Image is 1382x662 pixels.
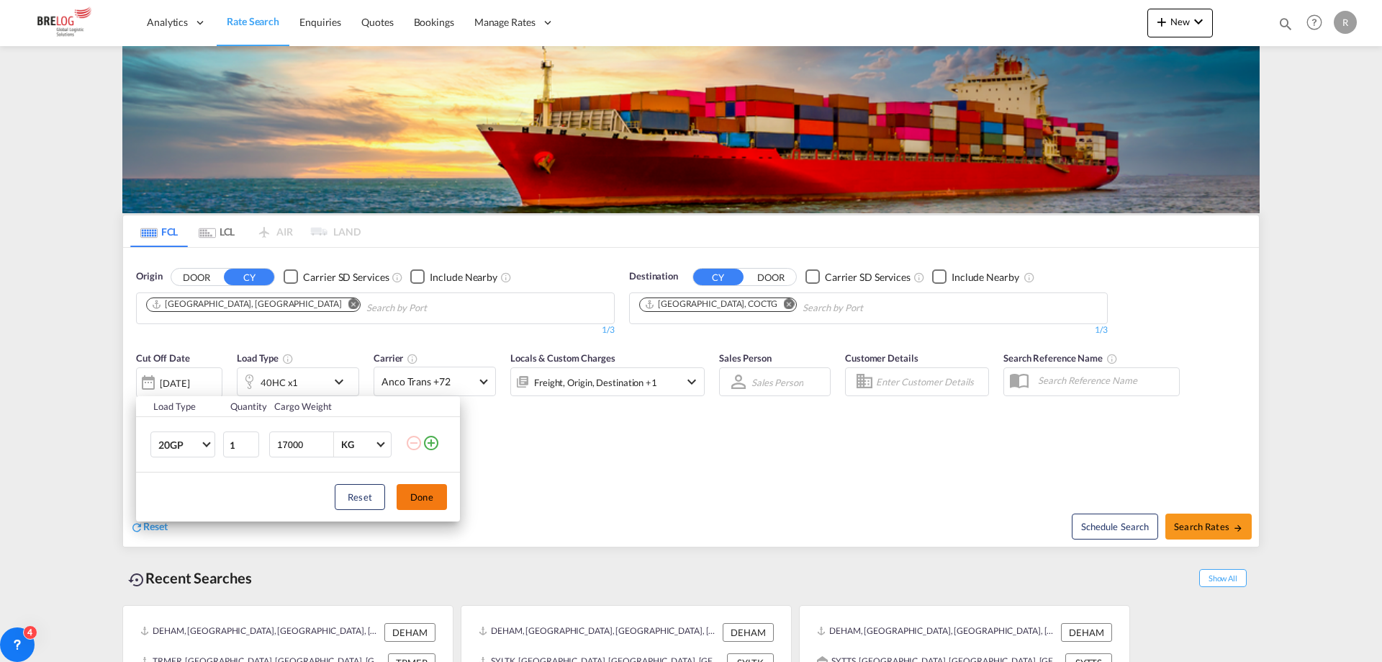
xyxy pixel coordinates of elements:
th: Load Type [136,396,222,417]
md-icon: icon-plus-circle-outline [423,434,440,452]
div: KG [341,439,354,450]
md-select: Choose: 20GP [150,431,215,457]
input: Enter Weight [276,432,333,457]
div: Cargo Weight [274,400,397,413]
button: Reset [335,484,385,510]
span: 20GP [158,438,200,452]
md-icon: icon-minus-circle-outline [405,434,423,452]
button: Done [397,484,447,510]
th: Quantity [222,396,266,417]
input: Qty [223,431,259,457]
